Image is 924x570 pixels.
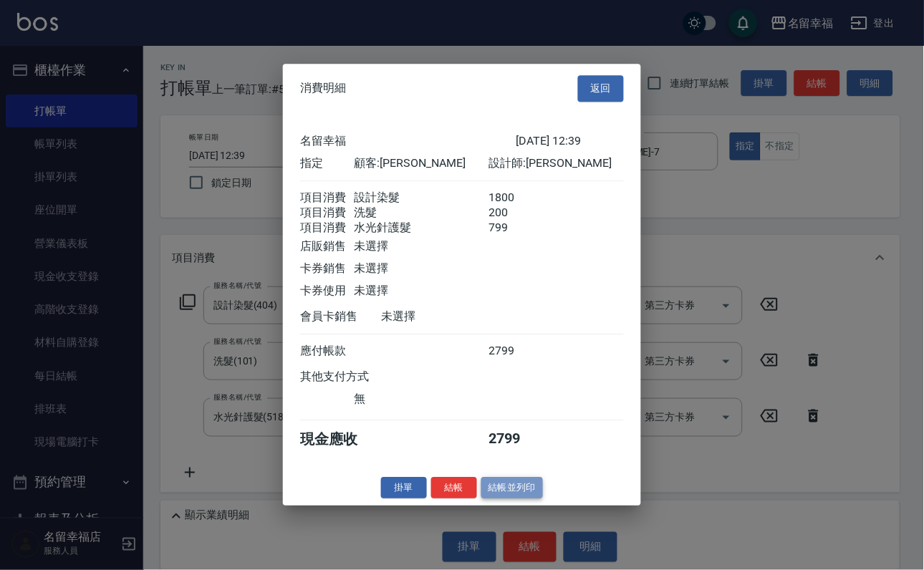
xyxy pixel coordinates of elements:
div: 項目消費 [300,221,354,236]
span: 消費明細 [300,82,346,96]
div: 現金應收 [300,430,381,449]
div: 未選擇 [354,284,489,299]
div: 200 [489,206,543,221]
div: 其他支付方式 [300,369,408,385]
div: 未選擇 [381,309,516,324]
div: 設計染髮 [354,190,489,206]
div: 1800 [489,190,543,206]
div: 未選擇 [354,261,489,276]
button: 掛單 [381,477,427,499]
div: 卡券銷售 [300,261,354,276]
div: 項目消費 [300,206,354,221]
div: 水光針護髮 [354,221,489,236]
button: 結帳並列印 [481,477,544,499]
div: 店販銷售 [300,239,354,254]
div: 設計師: [PERSON_NAME] [489,156,624,171]
div: 會員卡銷售 [300,309,381,324]
div: 799 [489,221,543,236]
div: 卡券使用 [300,284,354,299]
div: 2799 [489,344,543,359]
div: 無 [354,392,489,407]
button: 結帳 [431,477,477,499]
button: 返回 [578,75,624,102]
div: [DATE] 12:39 [516,134,624,149]
div: 洗髮 [354,206,489,221]
div: 應付帳款 [300,344,354,359]
div: 項目消費 [300,190,354,206]
div: 2799 [489,430,543,449]
div: 指定 [300,156,354,171]
div: 顧客: [PERSON_NAME] [354,156,489,171]
div: 名留幸福 [300,134,516,149]
div: 未選擇 [354,239,489,254]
